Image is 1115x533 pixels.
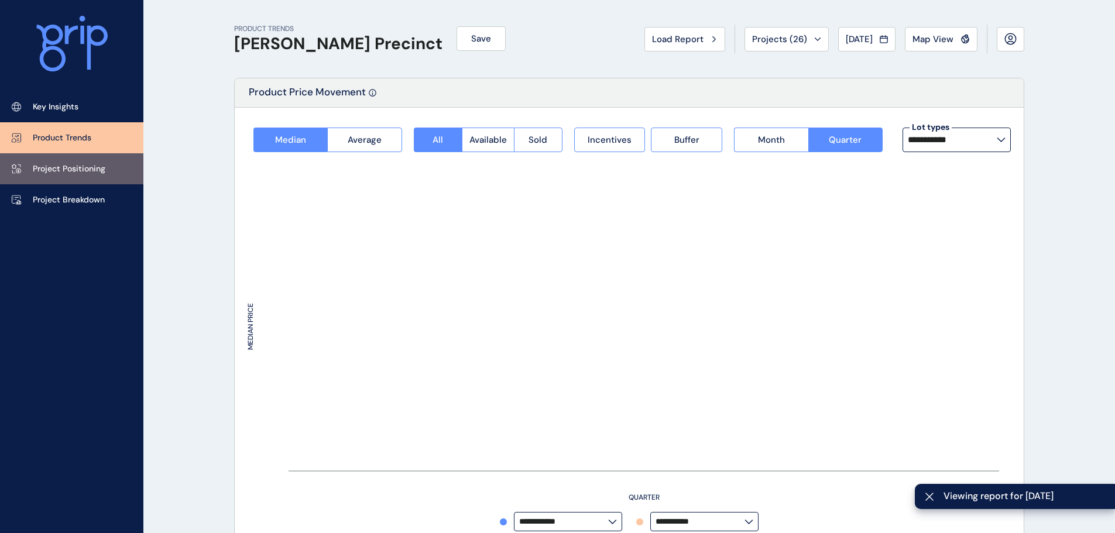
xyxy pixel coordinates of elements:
button: Projects (26) [745,27,829,51]
p: PRODUCT TRENDS [234,24,442,34]
p: Product Price Movement [249,85,366,107]
p: Key Insights [33,101,78,113]
p: Project Positioning [33,163,105,175]
button: Save [457,26,506,51]
span: Save [471,33,491,44]
button: [DATE] [838,27,896,51]
span: Map View [912,33,953,45]
span: Projects ( 26 ) [752,33,807,45]
button: Map View [905,27,977,51]
span: [DATE] [846,33,873,45]
button: Load Report [644,27,725,51]
span: Load Report [652,33,704,45]
p: Product Trends [33,132,91,144]
span: Viewing report for [DATE] [944,490,1106,503]
h1: [PERSON_NAME] Precinct [234,34,442,54]
p: Project Breakdown [33,194,105,206]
